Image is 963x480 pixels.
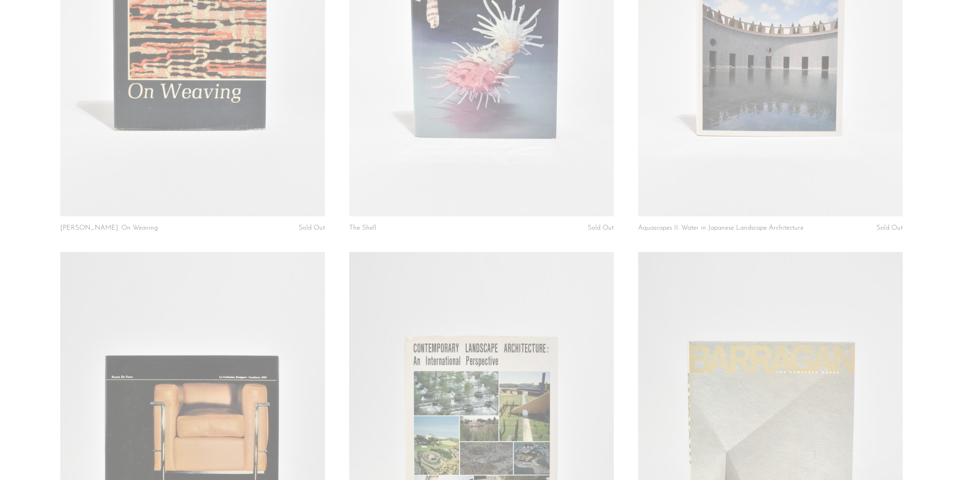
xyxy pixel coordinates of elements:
[638,224,804,232] a: Aquascapes II: Water in Japanese Landscape Architecture
[876,224,903,231] span: Sold Out
[60,224,158,232] a: [PERSON_NAME]: On Weaving
[299,224,325,231] span: Sold Out
[588,224,614,231] span: Sold Out
[349,224,376,232] a: The Shell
